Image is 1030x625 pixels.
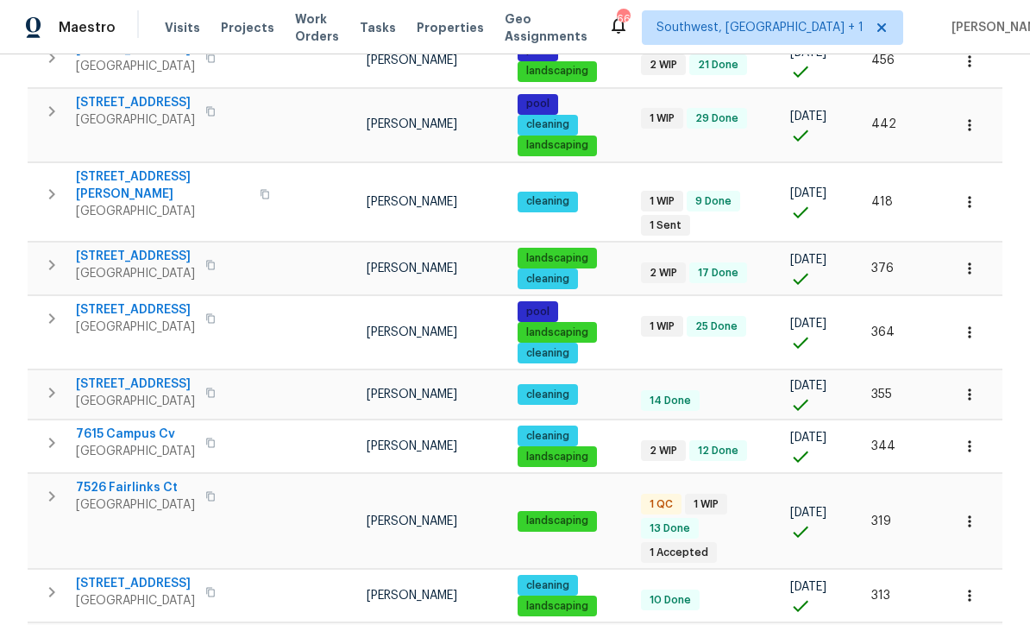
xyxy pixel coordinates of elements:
[871,262,894,275] span: 376
[519,117,576,132] span: cleaning
[76,94,195,111] span: [STREET_ADDRESS]
[367,590,457,602] span: [PERSON_NAME]
[519,138,595,153] span: landscaping
[367,440,457,452] span: [PERSON_NAME]
[59,19,116,36] span: Maestro
[76,265,195,282] span: [GEOGRAPHIC_DATA]
[643,593,698,608] span: 10 Done
[790,187,826,199] span: [DATE]
[519,251,595,266] span: landscaping
[519,599,595,614] span: landscaping
[76,58,195,75] span: [GEOGRAPHIC_DATA]
[417,19,484,36] span: Properties
[688,194,738,209] span: 9 Done
[76,111,195,129] span: [GEOGRAPHIC_DATA]
[871,590,890,602] span: 313
[790,380,826,392] span: [DATE]
[76,479,195,496] span: 7526 Fairlinks Ct
[643,266,684,281] span: 2 WIP
[367,196,457,208] span: [PERSON_NAME]
[643,521,697,536] span: 13 Done
[688,111,745,126] span: 29 Done
[617,10,629,28] div: 66
[643,58,684,73] span: 2 WIP
[367,515,457,527] span: [PERSON_NAME]
[367,326,457,338] span: [PERSON_NAME]
[505,10,587,45] span: Geo Assignments
[643,444,684,458] span: 2 WIP
[871,326,895,338] span: 364
[691,444,745,458] span: 12 Done
[76,393,195,410] span: [GEOGRAPHIC_DATA]
[76,301,195,319] span: [STREET_ADDRESS]
[519,305,556,319] span: pool
[790,254,826,266] span: [DATE]
[790,318,826,330] span: [DATE]
[367,54,457,66] span: [PERSON_NAME]
[656,19,864,36] span: Southwest, [GEOGRAPHIC_DATA] + 1
[790,47,826,59] span: [DATE]
[519,578,576,593] span: cleaning
[367,388,457,401] span: [PERSON_NAME]
[76,592,195,609] span: [GEOGRAPHIC_DATA]
[688,319,744,334] span: 25 Done
[221,19,274,36] span: Projects
[643,111,681,126] span: 1 WIP
[643,546,715,560] span: 1 Accepted
[643,319,681,334] span: 1 WIP
[643,394,698,408] span: 14 Done
[76,426,195,443] span: 7615 Campus Cv
[790,110,826,123] span: [DATE]
[519,272,576,287] span: cleaning
[367,118,457,130] span: [PERSON_NAME]
[76,203,249,220] span: [GEOGRAPHIC_DATA]
[165,19,200,36] span: Visits
[519,450,595,464] span: landscaping
[790,432,826,444] span: [DATE]
[76,376,195,393] span: [STREET_ADDRESS]
[519,346,576,361] span: cleaning
[360,22,396,34] span: Tasks
[871,196,893,208] span: 418
[790,507,826,519] span: [DATE]
[367,262,457,275] span: [PERSON_NAME]
[871,118,896,130] span: 442
[687,497,725,512] span: 1 WIP
[76,575,195,592] span: [STREET_ADDRESS]
[871,388,892,401] span: 355
[519,97,556,111] span: pool
[76,443,195,460] span: [GEOGRAPHIC_DATA]
[691,266,745,281] span: 17 Done
[790,581,826,593] span: [DATE]
[76,496,195,514] span: [GEOGRAPHIC_DATA]
[519,64,595,79] span: landscaping
[76,248,195,265] span: [STREET_ADDRESS]
[519,429,576,444] span: cleaning
[643,497,680,512] span: 1 QC
[871,515,891,527] span: 319
[76,168,249,203] span: [STREET_ADDRESS][PERSON_NAME]
[295,10,339,45] span: Work Orders
[691,58,745,73] span: 21 Done
[519,514,595,528] span: landscaping
[871,54,895,66] span: 456
[643,218,688,233] span: 1 Sent
[643,194,681,209] span: 1 WIP
[76,319,195,336] span: [GEOGRAPHIC_DATA]
[519,325,595,340] span: landscaping
[519,194,576,209] span: cleaning
[519,388,576,402] span: cleaning
[871,440,895,452] span: 344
